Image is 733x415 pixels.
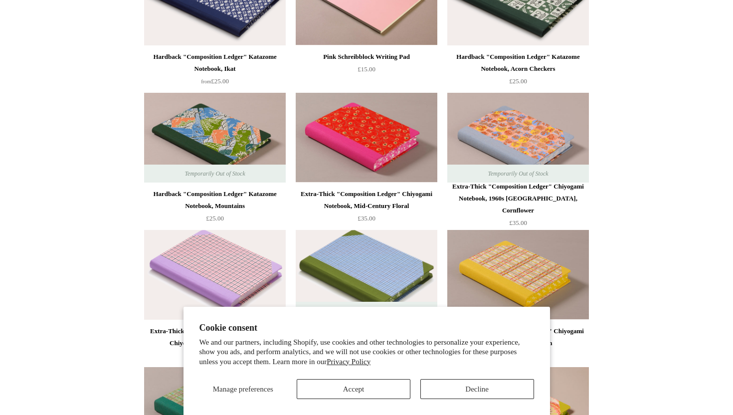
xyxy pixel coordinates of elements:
[447,230,589,320] a: Extra-Thick "Composition Ledger" Chiyogami Notebook, Yellow Tartan Extra-Thick "Composition Ledge...
[447,93,589,183] a: Extra-Thick "Composition Ledger" Chiyogami Notebook, 1960s Japan, Cornflower Extra-Thick "Composi...
[206,214,224,222] span: £25.00
[447,181,589,229] a: Extra-Thick "Composition Ledger" Chiyogami Notebook, 1960s [GEOGRAPHIC_DATA], Cornflower £35.00
[298,51,435,63] div: Pink Schreibblock Writing Pad
[201,79,211,84] span: from
[296,93,437,183] img: Extra-Thick "Composition Ledger" Chiyogami Notebook, Mid-Century Floral
[144,325,286,366] a: Extra-Thick "Composition Ledger" Notebook, Chiyogami Notebook, Pink Plaid £35.00
[298,188,435,212] div: Extra-Thick "Composition Ledger" Chiyogami Notebook, Mid-Century Floral
[296,230,437,320] a: Extra-Thick "Composition Ledger" Chiyogami Notebook, Blue Plaid Extra-Thick "Composition Ledger" ...
[144,93,286,183] img: Hardback "Composition Ledger" Katazome Notebook, Mountains
[447,230,589,320] img: Extra-Thick "Composition Ledger" Chiyogami Notebook, Yellow Tartan
[199,323,534,333] h2: Cookie consent
[420,379,534,399] button: Decline
[147,51,283,75] div: Hardback "Composition Ledger" Katazome Notebook, Ikat
[296,230,437,320] img: Extra-Thick "Composition Ledger" Chiyogami Notebook, Blue Plaid
[213,385,273,393] span: Manage preferences
[144,51,286,92] a: Hardback "Composition Ledger" Katazome Notebook, Ikat from£25.00
[447,93,589,183] img: Extra-Thick "Composition Ledger" Chiyogami Notebook, 1960s Japan, Cornflower
[450,51,586,75] div: Hardback "Composition Ledger" Katazome Notebook, Acorn Checkers
[509,77,527,85] span: £25.00
[147,188,283,212] div: Hardback "Composition Ledger" Katazome Notebook, Mountains
[327,358,370,366] a: Privacy Policy
[326,302,406,320] span: Temporarily Out of Stock
[199,338,534,367] p: We and our partners, including Shopify, use cookies and other technologies to personalize your ex...
[144,230,286,320] img: Extra-Thick "Composition Ledger" Notebook, Chiyogami Notebook, Pink Plaid
[296,93,437,183] a: Extra-Thick "Composition Ledger" Chiyogami Notebook, Mid-Century Floral Extra-Thick "Composition ...
[297,379,410,399] button: Accept
[199,379,287,399] button: Manage preferences
[144,188,286,229] a: Hardback "Composition Ledger" Katazome Notebook, Mountains £25.00
[144,93,286,183] a: Hardback "Composition Ledger" Katazome Notebook, Mountains Hardback "Composition Ledger" Katazome...
[478,165,558,183] span: Temporarily Out of Stock
[175,165,255,183] span: Temporarily Out of Stock
[296,188,437,229] a: Extra-Thick "Composition Ledger" Chiyogami Notebook, Mid-Century Floral £35.00
[358,214,375,222] span: £35.00
[296,51,437,92] a: Pink Schreibblock Writing Pad £15.00
[450,181,586,216] div: Extra-Thick "Composition Ledger" Chiyogami Notebook, 1960s [GEOGRAPHIC_DATA], Cornflower
[509,219,527,226] span: £35.00
[147,325,283,349] div: Extra-Thick "Composition Ledger" Notebook, Chiyogami Notebook, Pink Plaid
[144,230,286,320] a: Extra-Thick "Composition Ledger" Notebook, Chiyogami Notebook, Pink Plaid Extra-Thick "Compositio...
[447,51,589,92] a: Hardback "Composition Ledger" Katazome Notebook, Acorn Checkers £25.00
[358,65,375,73] span: £15.00
[201,77,229,85] span: £25.00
